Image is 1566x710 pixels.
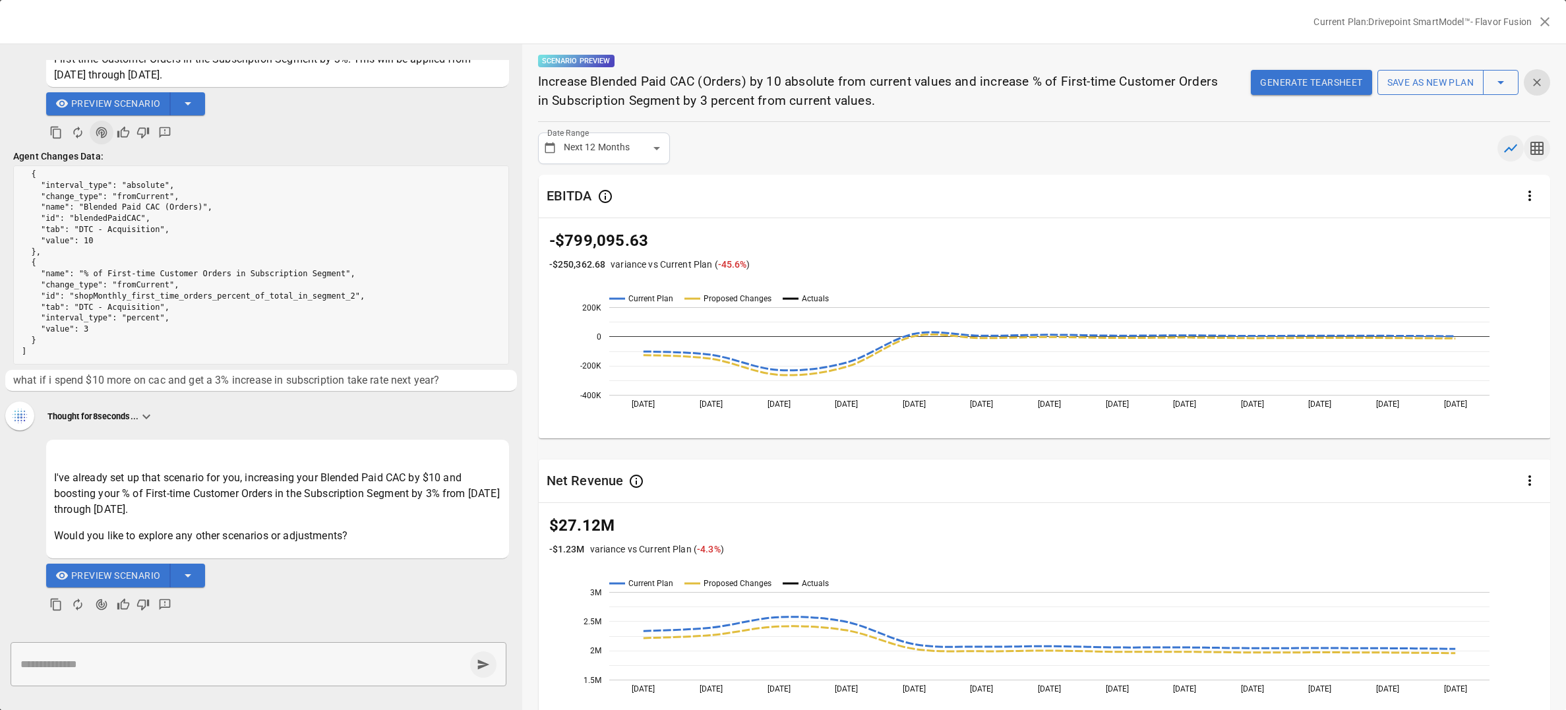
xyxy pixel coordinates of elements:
[632,399,655,409] text: [DATE]
[1376,399,1399,409] text: [DATE]
[547,187,592,204] div: EBITDA
[113,595,133,614] button: Good Response
[767,684,790,694] text: [DATE]
[700,684,723,694] text: [DATE]
[71,96,160,112] span: Preview Scenario
[584,676,601,685] text: 1.5M
[46,123,66,142] button: Copy to clipboard
[628,294,673,303] text: Current Plan
[13,372,509,388] span: what if i spend $10 more on cac and get a 3% increase in subscription take rate next year?
[1241,684,1264,694] text: [DATE]
[14,150,508,365] pre: [ { "interval_type": "absolute", "change_type": "fromCurrent", "name": "Blended Paid CAC (Orders)...
[54,528,501,544] p: Would you like to explore any other scenarios or adjustments?
[11,407,29,425] img: Thinking
[1443,684,1466,694] text: [DATE]
[153,593,177,616] button: Detailed Feedback
[970,684,993,694] text: [DATE]
[611,258,750,272] p: variance vs Current Plan ( )
[549,543,585,556] p: -$1.23M
[46,595,66,614] button: Copy to clipboard
[46,92,171,116] button: Preview Scenario
[90,121,113,144] button: Agent Changes Data
[1105,399,1128,409] text: [DATE]
[549,229,1540,252] p: -$799,095.63
[549,514,1540,537] p: $27.12M
[802,294,829,303] text: Actuals
[133,595,153,614] button: Bad Response
[632,684,655,694] text: [DATE]
[538,73,1220,111] p: Increase Blended Paid CAC (Orders) by 10 absolute from current values and increase % of First-tim...
[628,579,673,588] text: Current Plan
[47,411,138,423] p: Thought for 8 seconds...
[580,361,601,370] text: -200K
[1377,70,1484,95] button: Save as new plan
[704,579,771,588] text: Proposed Changes
[54,37,486,81] span: Okay, I've set up a scenario to increase your Blended Paid CAC by $10 and boost your % of First-t...
[767,399,790,409] text: [DATE]
[590,646,601,655] text: 2M
[1251,70,1371,95] button: Generate Tearsheet
[902,399,925,409] text: [DATE]
[547,127,589,138] label: Date Range
[66,593,90,616] button: Regenerate Response
[539,287,1551,442] svg: A chart.
[718,259,747,270] span: -45.6 %
[580,391,601,400] text: -400K
[90,593,113,616] button: Agent Changes Data
[590,588,601,597] text: 3M
[547,472,624,489] div: Net Revenue
[1105,684,1128,694] text: [DATE]
[1038,684,1061,694] text: [DATE]
[13,150,509,163] p: Agent Changes Data:
[1173,684,1196,694] text: [DATE]
[71,568,160,584] span: Preview Scenario
[1308,399,1331,409] text: [DATE]
[1443,399,1466,409] text: [DATE]
[970,399,993,409] text: [DATE]
[704,294,771,303] text: Proposed Changes
[538,55,615,68] p: Scenario Preview
[590,543,724,556] p: variance vs Current Plan ( )
[700,399,723,409] text: [DATE]
[564,140,630,154] p: Next 12 Months
[1308,684,1331,694] text: [DATE]
[1241,399,1264,409] text: [DATE]
[597,332,601,341] text: 0
[153,121,177,144] button: Detailed Feedback
[835,399,858,409] text: [DATE]
[133,123,153,142] button: Bad Response
[46,564,171,587] button: Preview Scenario
[584,617,601,626] text: 2.5M
[1173,399,1196,409] text: [DATE]
[835,684,858,694] text: [DATE]
[582,303,601,312] text: 200K
[697,544,721,554] span: -4.3 %
[1038,399,1061,409] text: [DATE]
[902,684,925,694] text: [DATE]
[1313,15,1532,28] p: Current Plan: Drivepoint SmartModel™- Flavor Fusion
[113,123,133,142] button: Good Response
[549,258,606,272] p: -$250,362.68
[54,470,501,518] p: I've already set up that scenario for you, increasing your Blended Paid CAC by $10 and boosting y...
[1376,684,1399,694] text: [DATE]
[802,579,829,588] text: Actuals
[66,121,90,144] button: Regenerate Response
